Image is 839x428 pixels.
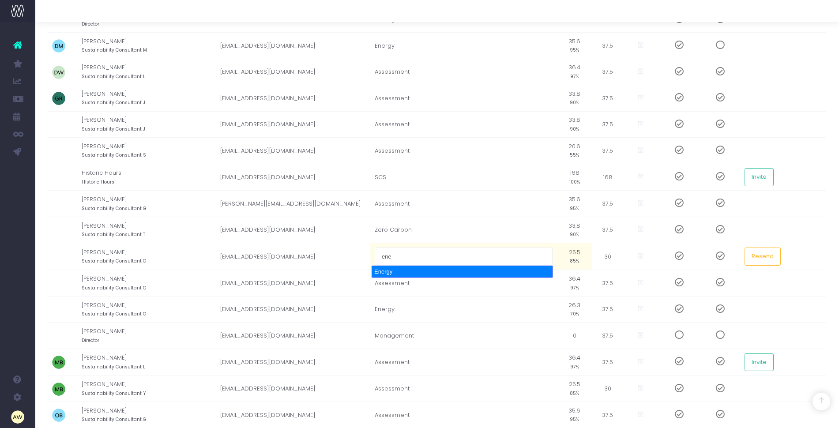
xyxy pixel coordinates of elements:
[82,59,216,85] td: [PERSON_NAME]
[82,191,216,217] td: [PERSON_NAME]
[52,224,65,237] img: profile_images
[570,309,579,317] small: 70%
[557,349,592,375] td: 36.4
[592,375,623,402] td: 30
[216,138,370,164] td: [EMAIL_ADDRESS][DOMAIN_NAME]
[557,111,592,138] td: 33.8
[82,85,216,112] td: [PERSON_NAME]
[82,309,146,317] small: Sustainability Consultant O
[216,375,370,402] td: [EMAIL_ADDRESS][DOMAIN_NAME]
[52,409,65,422] img: profile_images
[592,323,623,349] td: 37.5
[372,266,553,278] div: Energy
[569,177,580,185] small: 100%
[216,59,370,85] td: [EMAIL_ADDRESS][DOMAIN_NAME]
[570,256,579,264] small: 85%
[370,323,557,349] td: Management
[557,323,592,349] td: 0
[370,59,557,85] td: Assessment
[745,248,781,265] button: Resend
[216,191,370,217] td: [PERSON_NAME][EMAIL_ADDRESS][DOMAIN_NAME]
[557,85,592,112] td: 33.8
[592,270,623,297] td: 37.5
[570,204,579,212] small: 95%
[82,389,146,397] small: Sustainability Consultant Y
[82,45,147,53] small: Sustainability Consultant M
[570,150,579,158] small: 55%
[216,33,370,59] td: [EMAIL_ADDRESS][DOMAIN_NAME]
[82,138,216,164] td: [PERSON_NAME]
[557,138,592,164] td: 20.6
[82,204,147,212] small: Sustainability Consultant G
[592,164,623,191] td: 168
[82,362,145,370] small: Sustainability Consultant L
[52,356,65,369] img: profile_images
[370,33,557,59] td: Energy
[82,33,216,59] td: [PERSON_NAME]
[592,217,623,243] td: 37.5
[82,111,216,138] td: [PERSON_NAME]
[82,98,145,106] small: Sustainability Consultant J
[570,230,579,238] small: 90%
[370,85,557,112] td: Assessment
[592,33,623,59] td: 37.5
[52,66,65,79] img: profile_images
[592,85,623,112] td: 37.5
[370,217,557,243] td: Zero Carbon
[216,111,370,138] td: [EMAIL_ADDRESS][DOMAIN_NAME]
[570,98,579,106] small: 90%
[82,177,114,185] small: Historic Hours
[557,33,592,59] td: 35.6
[592,191,623,217] td: 37.5
[370,270,557,297] td: Assessment
[370,296,557,323] td: Energy
[82,230,145,238] small: Sustainability Consultant T
[82,283,147,291] small: Sustainability Consultant G
[216,270,370,297] td: [EMAIL_ADDRESS][DOMAIN_NAME]
[570,72,579,80] small: 97%
[570,45,579,53] small: 95%
[82,243,216,270] td: [PERSON_NAME]
[370,375,557,402] td: Assessment
[216,85,370,112] td: [EMAIL_ADDRESS][DOMAIN_NAME]
[592,296,623,323] td: 37.5
[52,277,65,290] img: profile_images
[82,217,216,243] td: [PERSON_NAME]
[557,164,592,191] td: 168
[82,270,216,297] td: [PERSON_NAME]
[216,296,370,323] td: [EMAIL_ADDRESS][DOMAIN_NAME]
[370,164,557,191] td: SCS
[82,375,216,402] td: [PERSON_NAME]
[216,323,370,349] td: [EMAIL_ADDRESS][DOMAIN_NAME]
[52,144,65,158] img: profile_images
[370,191,557,217] td: Assessment
[52,92,65,105] img: profile_images
[82,164,216,191] td: Historic Hours
[11,410,24,424] img: images/default_profile_image.png
[82,19,99,27] small: Director
[557,375,592,402] td: 25.5
[82,256,146,264] small: Sustainability Consultant O
[745,353,774,371] button: Invite
[557,217,592,243] td: 33.8
[557,270,592,297] td: 36.4
[370,111,557,138] td: Assessment
[592,138,623,164] td: 37.5
[570,283,579,291] small: 97%
[592,111,623,138] td: 37.5
[82,336,99,344] small: Director
[52,171,65,184] img: profile_images
[52,303,65,316] img: profile_images
[52,197,65,210] img: profile_images
[592,349,623,375] td: 37.5
[82,349,216,375] td: [PERSON_NAME]
[216,217,370,243] td: [EMAIL_ADDRESS][DOMAIN_NAME]
[216,243,370,270] td: [EMAIL_ADDRESS][DOMAIN_NAME]
[82,415,147,423] small: Sustainability Consultant G
[570,362,579,370] small: 97%
[52,383,65,396] img: profile_images
[52,39,65,53] img: profile_images
[216,349,370,375] td: [EMAIL_ADDRESS][DOMAIN_NAME]
[557,296,592,323] td: 26.3
[52,250,65,263] img: profile_images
